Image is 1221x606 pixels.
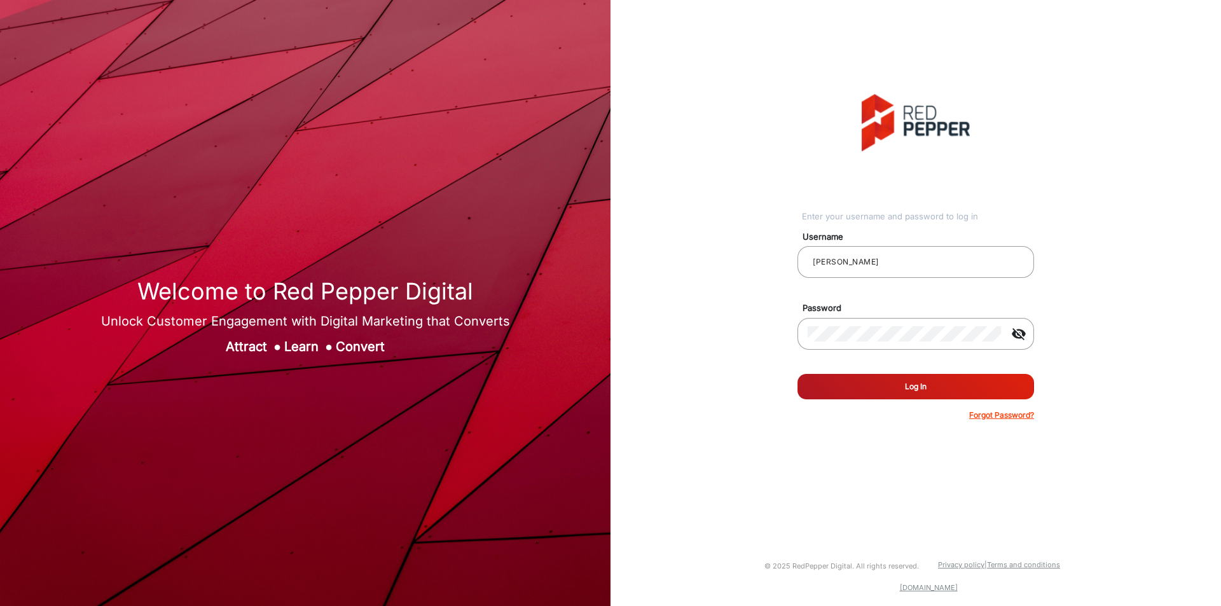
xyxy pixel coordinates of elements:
p: Forgot Password? [969,410,1034,421]
div: Enter your username and password to log in [802,210,1034,223]
a: Privacy policy [938,560,984,569]
a: | [984,560,987,569]
a: Terms and conditions [987,560,1060,569]
h1: Welcome to Red Pepper Digital [101,278,510,305]
small: © 2025 RedPepper Digital. All rights reserved. [764,561,919,570]
div: Unlock Customer Engagement with Digital Marketing that Converts [101,312,510,331]
div: Attract Learn Convert [101,337,510,356]
img: vmg-logo [862,94,970,151]
mat-label: Username [793,231,1049,244]
mat-icon: visibility_off [1004,326,1034,341]
button: Log In [797,374,1034,399]
mat-label: Password [793,302,1049,315]
input: Your username [808,254,1024,270]
a: [DOMAIN_NAME] [900,583,958,592]
span: ● [273,339,281,354]
span: ● [325,339,333,354]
